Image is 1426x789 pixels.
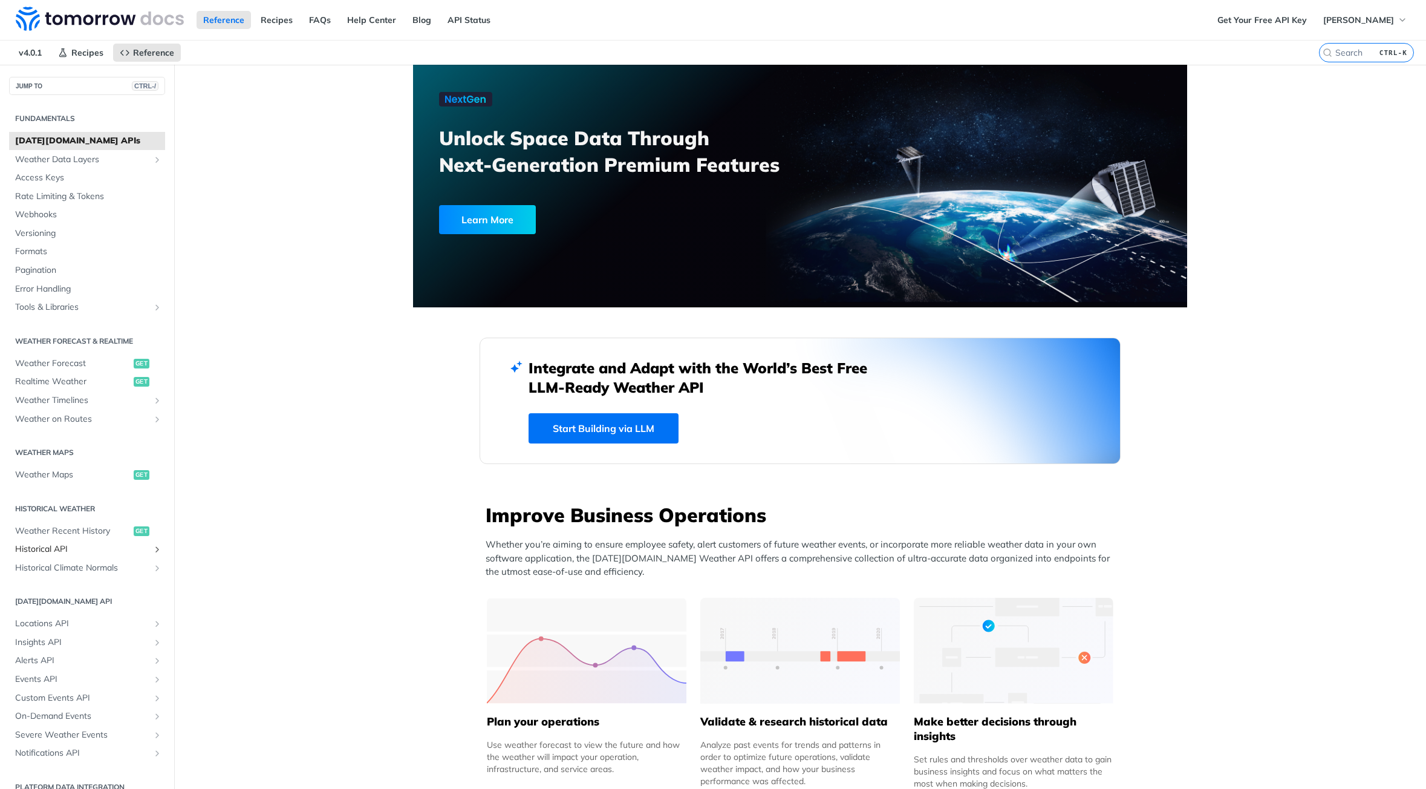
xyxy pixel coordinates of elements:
[700,715,900,729] h5: Validate & research historical data
[406,11,438,29] a: Blog
[9,596,165,607] h2: [DATE][DOMAIN_NAME] API
[9,633,165,652] a: Insights APIShow subpages for Insights API
[197,11,251,29] a: Reference
[9,188,165,206] a: Rate Limiting & Tokens
[152,619,162,629] button: Show subpages for Locations API
[15,469,131,481] span: Weather Maps
[152,414,162,424] button: Show subpages for Weather on Routes
[51,44,110,62] a: Recipes
[15,191,162,203] span: Rate Limiting & Tokens
[9,670,165,689] a: Events APIShow subpages for Events API
[15,394,149,407] span: Weather Timelines
[439,125,813,178] h3: Unlock Space Data Through Next-Generation Premium Features
[439,205,536,234] div: Learn More
[487,739,686,775] div: Use weather forecast to view the future and how the weather will impact your operation, infrastru...
[9,243,165,261] a: Formats
[9,298,165,316] a: Tools & LibrariesShow subpages for Tools & Libraries
[15,692,149,704] span: Custom Events API
[9,726,165,744] a: Severe Weather EventsShow subpages for Severe Weather Events
[9,169,165,187] a: Access Keys
[439,205,738,234] a: Learn More
[15,637,149,649] span: Insights API
[1323,48,1332,57] svg: Search
[9,522,165,540] a: Weather Recent Historyget
[15,618,149,630] span: Locations API
[9,336,165,347] h2: Weather Forecast & realtime
[486,502,1121,528] h3: Improve Business Operations
[15,747,149,759] span: Notifications API
[9,261,165,280] a: Pagination
[486,538,1121,579] p: Whether you’re aiming to ensure employee safety, alert customers of future weather events, or inc...
[15,562,149,574] span: Historical Climate Normals
[9,466,165,484] a: Weather Mapsget
[9,280,165,298] a: Error Handling
[914,715,1113,744] h5: Make better decisions through insights
[9,355,165,373] a: Weather Forecastget
[441,11,497,29] a: API Status
[15,729,149,741] span: Severe Weather Events
[529,358,885,397] h2: Integrate and Adapt with the World’s Best Free LLM-Ready Weather API
[15,543,149,555] span: Historical API
[134,470,149,480] span: get
[15,525,131,537] span: Weather Recent History
[340,11,403,29] a: Help Center
[9,113,165,124] h2: Fundamentals
[152,656,162,666] button: Show subpages for Alerts API
[9,559,165,577] a: Historical Climate NormalsShow subpages for Historical Climate Normals
[15,135,162,147] span: [DATE][DOMAIN_NAME] APIs
[15,246,162,258] span: Formats
[9,410,165,428] a: Weather on RoutesShow subpages for Weather on Routes
[529,413,679,444] a: Start Building via LLM
[439,92,492,106] img: NextGen
[152,675,162,684] button: Show subpages for Events API
[9,540,165,558] a: Historical APIShow subpages for Historical API
[15,301,149,313] span: Tools & Libraries
[134,526,149,536] span: get
[700,739,900,787] div: Analyze past events for trends and patterns in order to optimize future operations, validate weat...
[132,81,158,91] span: CTRL-/
[152,693,162,703] button: Show subpages for Custom Events API
[1323,15,1394,25] span: [PERSON_NAME]
[15,376,131,388] span: Realtime Weather
[152,545,162,554] button: Show subpages for Historical API
[71,47,103,58] span: Recipes
[12,44,48,62] span: v4.0.1
[152,303,162,312] button: Show subpages for Tools & Libraries
[9,707,165,725] a: On-Demand EventsShow subpages for On-Demand Events
[9,503,165,514] h2: Historical Weather
[133,47,174,58] span: Reference
[9,615,165,633] a: Locations APIShow subpages for Locations API
[15,154,149,166] span: Weather Data Layers
[9,206,165,224] a: Webhooks
[487,598,686,704] img: 39565e8-group-4962x.svg
[9,132,165,150] a: [DATE][DOMAIN_NAME] APIs
[134,359,149,368] span: get
[15,283,162,295] span: Error Handling
[9,652,165,670] a: Alerts APIShow subpages for Alerts API
[1317,11,1414,29] button: [PERSON_NAME]
[9,689,165,707] a: Custom Events APIShow subpages for Custom Events API
[15,264,162,277] span: Pagination
[700,598,900,704] img: 13d7ca0-group-496-2.svg
[9,77,165,95] button: JUMP TOCTRL-/
[1211,11,1314,29] a: Get Your Free API Key
[152,396,162,405] button: Show subpages for Weather Timelines
[16,7,184,31] img: Tomorrow.io Weather API Docs
[15,655,149,667] span: Alerts API
[9,224,165,243] a: Versioning
[9,373,165,391] a: Realtime Weatherget
[254,11,299,29] a: Recipes
[15,172,162,184] span: Access Keys
[15,413,149,425] span: Weather on Routes
[15,358,131,370] span: Weather Forecast
[152,638,162,647] button: Show subpages for Insights API
[15,228,162,240] span: Versioning
[9,391,165,410] a: Weather TimelinesShow subpages for Weather Timelines
[9,447,165,458] h2: Weather Maps
[152,748,162,758] button: Show subpages for Notifications API
[914,598,1113,704] img: a22d113-group-496-32x.svg
[15,710,149,722] span: On-Demand Events
[15,209,162,221] span: Webhooks
[9,744,165,762] a: Notifications APIShow subpages for Notifications API
[1376,47,1410,59] kbd: CTRL-K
